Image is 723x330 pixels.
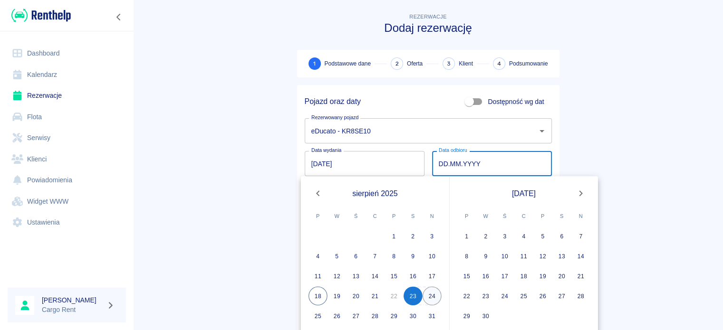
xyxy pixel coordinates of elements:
button: 31 [423,306,442,325]
button: 26 [533,286,552,305]
button: 30 [476,306,495,325]
button: 20 [347,286,366,305]
button: 14 [366,266,385,285]
a: Flota [8,106,126,128]
button: 15 [457,266,476,285]
button: Previous month [308,184,328,203]
button: 18 [308,286,328,305]
a: Dashboard [8,43,126,64]
button: Zwiń nawigację [112,11,126,23]
span: Rezerwacje [409,14,446,19]
button: 4 [514,226,533,245]
button: 3 [423,226,442,245]
span: Podstawowe dane [325,59,371,68]
button: 2 [476,226,495,245]
span: niedziela [424,207,441,226]
button: 24 [495,286,514,305]
span: 4 [497,59,501,69]
span: sierpień 2025 [352,188,397,199]
a: Ustawienia [8,212,126,233]
button: 19 [533,266,552,285]
span: Klient [459,59,473,68]
span: 3 [447,59,451,69]
span: sobota [553,207,570,226]
button: 17 [423,266,442,285]
button: 14 [571,246,590,265]
button: 5 [533,226,552,245]
a: Serwisy [8,127,126,149]
button: 26 [328,306,347,325]
p: Cargo Rent [42,305,103,315]
button: 25 [514,286,533,305]
a: Klienci [8,149,126,170]
button: Next month [571,184,590,203]
label: Data wydania [311,147,341,154]
h3: Dodaj rezerwację [297,21,559,35]
button: 25 [308,306,328,325]
span: [DATE] [512,188,536,199]
h6: [PERSON_NAME] [42,295,103,305]
span: środa [347,207,365,226]
span: czwartek [515,207,532,226]
button: 7 [571,226,590,245]
a: Renthelp logo [8,8,71,23]
span: poniedziałek [309,207,327,226]
button: 24 [423,286,442,305]
button: 27 [552,286,571,305]
button: 21 [571,266,590,285]
span: wtorek [328,207,346,226]
button: 11 [514,246,533,265]
button: 4 [308,246,328,265]
button: 21 [366,286,385,305]
button: 27 [347,306,366,325]
button: 7 [366,246,385,265]
button: 16 [476,266,495,285]
button: 12 [533,246,552,265]
button: 8 [457,246,476,265]
label: Data odbioru [439,147,467,154]
a: Widget WWW [8,191,126,212]
span: niedziela [572,207,589,226]
button: 9 [404,246,423,265]
input: DD.MM.YYYY [432,151,552,176]
button: 6 [552,226,571,245]
button: 11 [308,266,328,285]
input: DD.MM.YYYY [305,151,424,176]
a: Rezerwacje [8,85,126,106]
button: Otwórz [535,124,549,138]
button: 6 [347,246,366,265]
span: Dostępność wg dat [488,97,544,107]
button: 28 [366,306,385,325]
button: 30 [404,306,423,325]
button: 1 [457,226,476,245]
button: 13 [552,246,571,265]
button: 13 [347,266,366,285]
button: 9 [476,246,495,265]
span: Oferta [407,59,423,68]
span: 2 [395,59,399,69]
button: 17 [495,266,514,285]
button: 29 [457,306,476,325]
button: 5 [328,246,347,265]
a: Kalendarz [8,64,126,85]
button: 10 [423,246,442,265]
h5: Pojazd oraz daty [305,97,361,106]
button: 23 [476,286,495,305]
span: wtorek [477,207,494,226]
img: Renthelp logo [11,8,71,23]
button: 29 [385,306,404,325]
button: 10 [495,246,514,265]
a: Powiadomienia [8,170,126,191]
span: Podsumowanie [509,59,548,68]
button: 1 [385,226,404,245]
span: sobota [405,207,422,226]
button: 20 [552,266,571,285]
span: czwartek [366,207,384,226]
span: 1 [313,59,316,69]
button: 22 [457,286,476,305]
button: 3 [495,226,514,245]
button: 8 [385,246,404,265]
button: 19 [328,286,347,305]
button: 28 [571,286,590,305]
button: 23 [404,286,423,305]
